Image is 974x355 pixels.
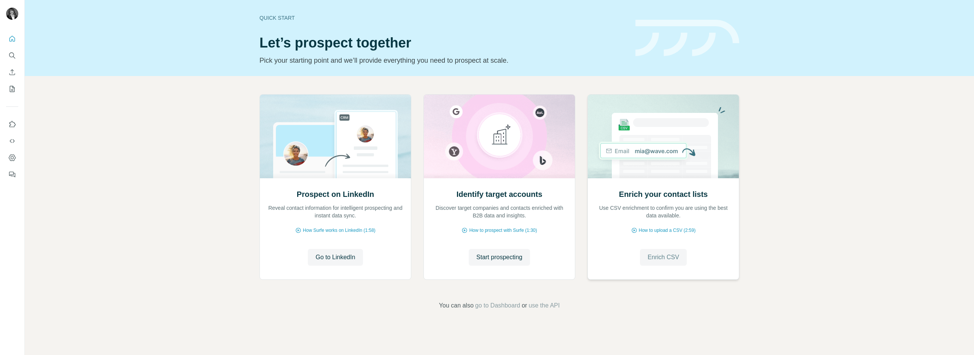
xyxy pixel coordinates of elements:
[6,134,18,148] button: Use Surfe API
[297,189,374,200] h2: Prospect on LinkedIn
[6,151,18,165] button: Dashboard
[259,55,626,66] p: Pick your starting point and we’ll provide everything you need to prospect at scale.
[528,301,560,310] button: use the API
[595,204,731,219] p: Use CSV enrichment to confirm you are using the best data available.
[522,301,527,310] span: or
[267,204,403,219] p: Reveal contact information for intelligent prospecting and instant data sync.
[639,227,695,234] span: How to upload a CSV (2:59)
[475,301,520,310] button: go to Dashboard
[619,189,708,200] h2: Enrich your contact lists
[640,249,687,266] button: Enrich CSV
[6,8,18,20] img: Avatar
[6,117,18,131] button: Use Surfe on LinkedIn
[259,14,626,22] div: Quick start
[587,95,739,178] img: Enrich your contact lists
[431,204,567,219] p: Discover target companies and contacts enriched with B2B data and insights.
[635,20,739,57] img: banner
[6,65,18,79] button: Enrich CSV
[315,253,355,262] span: Go to LinkedIn
[469,227,537,234] span: How to prospect with Surfe (1:30)
[423,95,575,178] img: Identify target accounts
[476,253,522,262] span: Start prospecting
[6,168,18,181] button: Feedback
[308,249,363,266] button: Go to LinkedIn
[259,35,626,51] h1: Let’s prospect together
[303,227,376,234] span: How Surfe works on LinkedIn (1:58)
[439,301,474,310] span: You can also
[6,32,18,46] button: Quick start
[6,49,18,62] button: Search
[259,95,411,178] img: Prospect on LinkedIn
[457,189,543,200] h2: Identify target accounts
[648,253,679,262] span: Enrich CSV
[6,82,18,96] button: My lists
[469,249,530,266] button: Start prospecting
